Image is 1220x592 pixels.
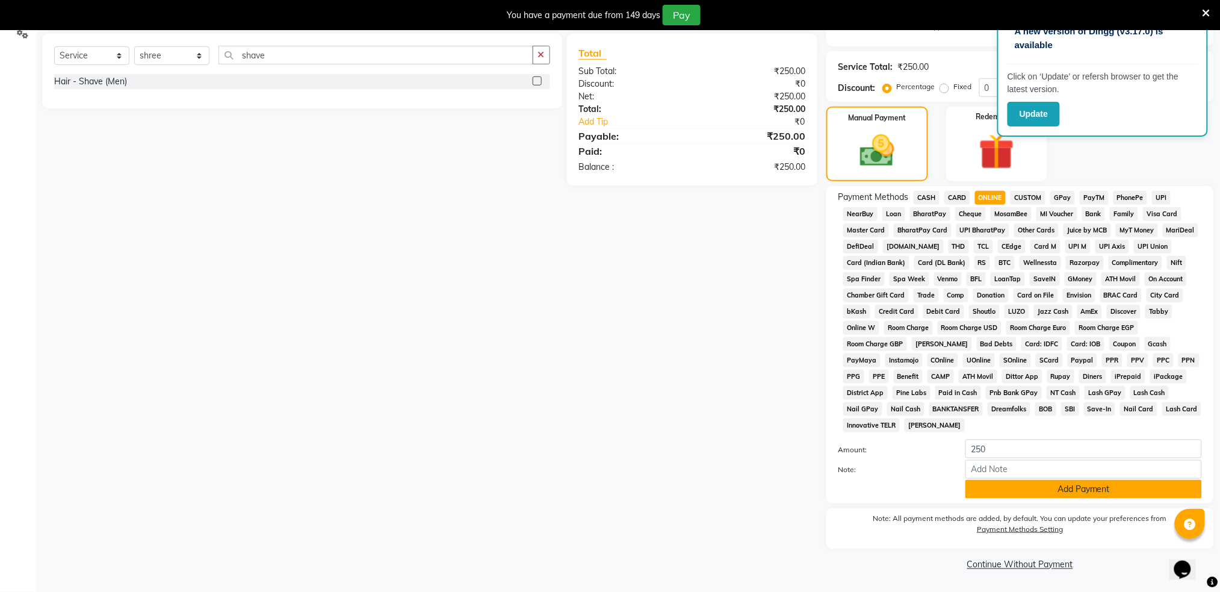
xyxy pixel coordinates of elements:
[954,81,972,92] label: Fixed
[1002,370,1042,384] span: Dittor App
[977,337,1017,351] span: Bad Debts
[1150,370,1187,384] span: iPackage
[838,61,893,73] div: Service Total:
[1120,402,1157,416] span: Nail Card
[843,272,885,286] span: Spa Finder
[1008,70,1198,96] p: Click on ‘Update’ or refersh browser to get the latest version.
[843,240,878,254] span: DefiDeal
[1143,207,1181,221] span: Visa Card
[1014,223,1059,237] span: Other Cards
[1067,337,1104,351] span: Card: IOB
[938,321,1002,335] span: Room Charge USD
[890,272,929,286] span: Spa Week
[1109,256,1163,270] span: Complimentary
[1065,240,1091,254] span: UPI M
[995,256,1015,270] span: BTC
[1163,223,1199,237] span: MariDeal
[959,370,997,384] span: ATH Movil
[1079,370,1106,384] span: Diners
[1034,305,1073,319] span: Jazz Cash
[1047,370,1075,384] span: Rupay
[969,305,1000,319] span: Shoutlo
[944,288,969,302] span: Comp
[988,402,1030,416] span: Dreamfolks
[843,354,881,367] span: PayMaya
[1068,354,1098,367] span: Paypal
[974,240,993,254] span: TCL
[967,272,986,286] span: BFL
[843,386,888,400] span: District App
[1127,354,1148,367] span: PPV
[977,524,1064,535] label: Payment Methods Setting
[956,223,1010,237] span: UPI BharatPay
[975,191,1006,205] span: ONLINE
[1015,25,1191,52] p: A new version of Dingg (v3.17.0) is available
[1111,370,1145,384] span: iPrepaid
[570,78,692,90] div: Discount:
[1050,191,1075,205] span: GPay
[965,480,1202,499] button: Add Payment
[843,288,909,302] span: Chamber Gift Card
[570,144,692,158] div: Paid:
[570,65,692,78] div: Sub Total:
[838,191,909,204] span: Payment Methods
[910,207,951,221] span: BharatPay
[1113,191,1148,205] span: PhonePe
[914,288,939,302] span: Trade
[1011,191,1045,205] span: CUSTOM
[1061,402,1079,416] span: SBI
[949,240,970,254] span: THD
[1035,402,1056,416] span: BOB
[848,113,906,123] label: Manual Payment
[570,129,692,143] div: Payable:
[1082,207,1106,221] span: Bank
[1134,240,1172,254] span: UPI Union
[1006,321,1070,335] span: Room Charge Euro
[692,103,814,116] div: ₹250.00
[1075,321,1138,335] span: Room Charge EGP
[1077,305,1103,319] span: AmEx
[1080,191,1109,205] span: PayTM
[570,161,692,173] div: Balance :
[927,370,954,384] span: CAMP
[998,240,1026,254] span: CEdge
[843,370,864,384] span: PPG
[579,47,607,60] span: Total
[1030,272,1060,286] span: SaveIN
[692,65,814,78] div: ₹250.00
[1095,240,1129,254] span: UPI Axis
[1084,402,1116,416] span: Save-In
[1036,207,1077,221] span: MI Voucher
[944,191,970,205] span: CARD
[1063,288,1095,302] span: Envision
[991,272,1025,286] span: LoanTap
[1109,337,1140,351] span: Coupon
[974,256,991,270] span: RS
[986,386,1042,400] span: Pnb Bank GPay
[843,207,878,221] span: NearBuy
[875,305,918,319] span: Credit Card
[692,78,814,90] div: ₹0
[935,386,982,400] span: Paid in Cash
[1085,386,1126,400] span: Lash GPay
[1066,256,1104,270] span: Razorpay
[898,61,929,73] div: ₹250.00
[912,337,972,351] span: [PERSON_NAME]
[849,131,905,170] img: _cash.svg
[887,402,924,416] span: Nail Cash
[905,419,965,432] span: [PERSON_NAME]
[1145,305,1172,319] span: Tabby
[897,81,935,92] label: Percentage
[927,354,959,367] span: COnline
[965,460,1202,479] input: Add Note
[1064,223,1111,237] span: Juice by MCB
[838,513,1202,540] label: Note: All payment methods are added, by default. You can update your preferences from
[507,9,660,22] div: You have a payment due from 149 days
[893,386,930,400] span: Pine Labs
[663,5,701,25] button: Pay
[991,207,1032,221] span: MosamBee
[894,223,952,237] span: BharatPay Card
[1162,402,1201,416] span: Lash Card
[1030,240,1061,254] span: Card M
[843,402,882,416] span: Nail GPay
